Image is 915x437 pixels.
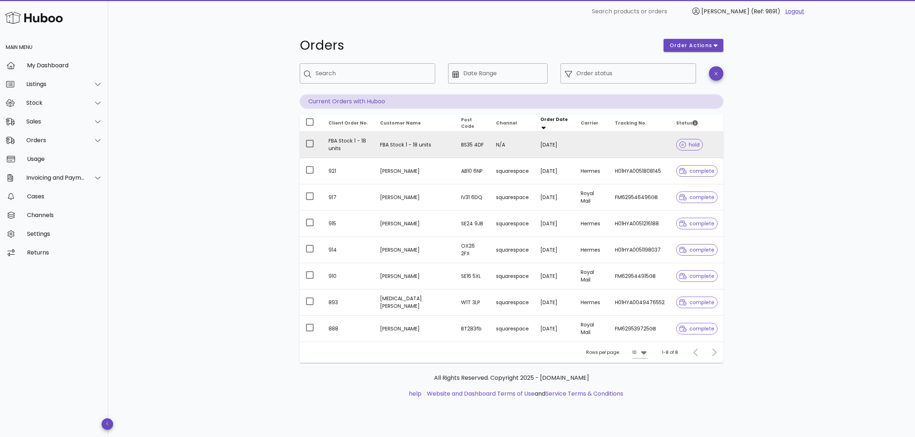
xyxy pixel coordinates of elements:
td: 893 [323,289,374,316]
td: W1T 3LP [455,289,490,316]
th: Carrier [575,114,610,132]
th: Post Code [455,114,490,132]
th: Channel [490,114,535,132]
td: squarespace [490,158,535,184]
div: 10Rows per page: [632,347,648,358]
div: Settings [27,230,102,237]
div: My Dashboard [27,62,102,69]
td: Hermes [575,211,610,237]
td: [PERSON_NAME] [374,211,455,237]
th: Order Date: Sorted descending. Activate to remove sorting. [535,114,575,132]
span: Carrier [581,120,598,126]
td: OX26 2FX [455,237,490,263]
td: [DATE] [535,132,575,158]
div: 1-8 of 8 [662,349,678,356]
p: Current Orders with Huboo [300,94,723,109]
div: 10 [632,349,637,356]
span: complete [679,221,714,226]
div: Rows per page: [586,342,648,363]
td: [DATE] [535,211,575,237]
a: Service Terms & Conditions [545,389,623,398]
td: squarespace [490,316,535,342]
span: Status [676,120,698,126]
span: complete [679,195,714,200]
td: 914 [323,237,374,263]
span: complete [679,326,714,331]
li: and [424,389,623,398]
div: Returns [27,249,102,256]
span: Customer Name [380,120,421,126]
span: (Ref: 9891) [751,7,780,15]
span: Post Code [461,117,474,129]
a: help [409,389,421,398]
div: Orders [26,137,85,144]
td: FM629546496GB [609,184,670,211]
td: 917 [323,184,374,211]
a: Website and Dashboard Terms of Use [427,389,535,398]
td: SE24 9JB [455,211,490,237]
td: Hermes [575,289,610,316]
td: 888 [323,316,374,342]
td: 915 [323,211,374,237]
div: Sales [26,118,85,125]
span: hold [679,142,700,147]
th: Client Order No. [323,114,374,132]
span: complete [679,247,714,252]
span: Tracking No. [615,120,647,126]
button: order actions [664,39,723,52]
td: Hermes [575,237,610,263]
td: Royal Mail [575,316,610,342]
td: [PERSON_NAME] [374,184,455,211]
td: H01HYA0051198037 [609,237,670,263]
td: AB10 6NP [455,158,490,184]
td: H01HYA0051216188 [609,211,670,237]
td: [MEDICAL_DATA][PERSON_NAME] [374,289,455,316]
td: [PERSON_NAME] [374,158,455,184]
td: BS35 4DF [455,132,490,158]
td: [PERSON_NAME] [374,316,455,342]
span: Channel [496,120,517,126]
td: IV31 6DQ [455,184,490,211]
td: [DATE] [535,316,575,342]
th: Status [670,114,723,132]
td: squarespace [490,289,535,316]
td: 921 [323,158,374,184]
div: Channels [27,212,102,218]
td: Royal Mail [575,263,610,289]
td: FBA Stock 1 - 18 units [323,132,374,158]
span: Client Order No. [329,120,368,126]
div: Stock [26,99,85,106]
td: FM629539725GB [609,316,670,342]
p: All Rights Reserved. Copyright 2025 - [DOMAIN_NAME] [305,374,718,382]
td: H01HYA0051808145 [609,158,670,184]
td: squarespace [490,263,535,289]
td: N/A [490,132,535,158]
td: [DATE] [535,237,575,263]
div: Cases [27,193,102,200]
td: [DATE] [535,263,575,289]
td: Hermes [575,158,610,184]
span: Order Date [540,116,568,122]
td: FBA Stock 1 - 18 units [374,132,455,158]
td: FM629544915GB [609,263,670,289]
img: Huboo Logo [5,10,63,26]
span: order actions [669,42,713,49]
div: Usage [27,156,102,162]
td: BT283fb [455,316,490,342]
span: complete [679,168,714,174]
td: 910 [323,263,374,289]
div: Invoicing and Payments [26,174,85,181]
span: [PERSON_NAME] [701,7,749,15]
div: Listings [26,81,85,87]
td: H01HYA0049476552 [609,289,670,316]
span: complete [679,300,714,305]
td: squarespace [490,184,535,211]
td: [DATE] [535,184,575,211]
a: Logout [785,7,804,16]
td: Royal Mail [575,184,610,211]
h1: Orders [300,39,655,52]
span: complete [679,274,714,279]
td: [DATE] [535,289,575,316]
td: squarespace [490,211,535,237]
td: [PERSON_NAME] [374,263,455,289]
